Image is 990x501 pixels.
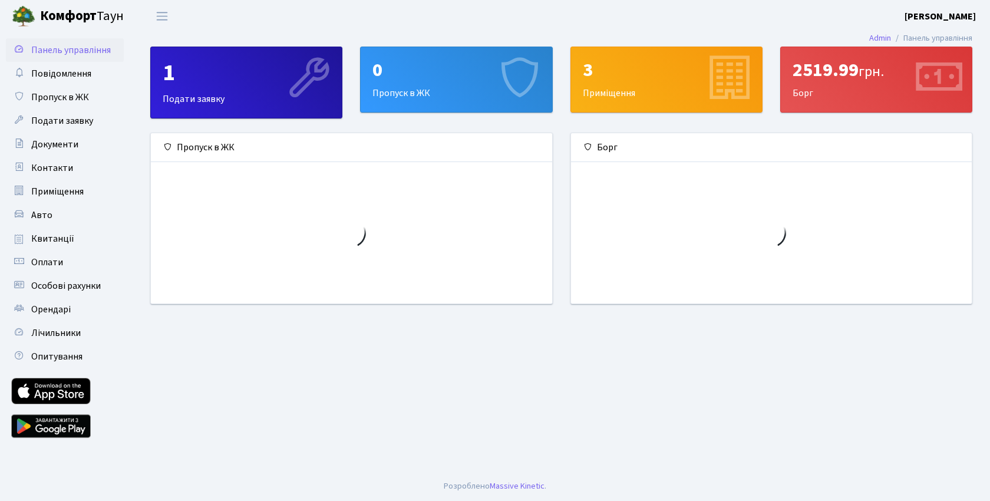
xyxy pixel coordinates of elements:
span: Приміщення [31,185,84,198]
a: Лічильники [6,321,124,345]
a: Документи [6,133,124,156]
span: Лічильники [31,327,81,340]
a: Орендарі [6,298,124,321]
a: Авто [6,203,124,227]
a: Квитанції [6,227,124,250]
a: 3Приміщення [570,47,763,113]
span: Документи [31,138,78,151]
div: Борг [781,47,972,112]
a: Пропуск в ЖК [6,85,124,109]
div: Борг [571,133,972,162]
a: 1Подати заявку [150,47,342,118]
a: Оплати [6,250,124,274]
span: Опитування [31,350,82,363]
div: 2519.99 [793,59,960,81]
span: Квитанції [31,232,74,245]
a: 0Пропуск в ЖК [360,47,552,113]
span: Повідомлення [31,67,91,80]
a: Контакти [6,156,124,180]
span: Особові рахунки [31,279,101,292]
b: Комфорт [40,6,97,25]
a: Панель управління [6,38,124,62]
div: 1 [163,59,330,87]
div: Пропуск в ЖК [361,47,552,112]
img: logo.png [12,5,35,28]
div: Розроблено . [444,480,546,493]
div: Подати заявку [151,47,342,118]
span: Подати заявку [31,114,93,127]
div: 3 [583,59,750,81]
span: грн. [859,61,884,82]
a: Приміщення [6,180,124,203]
button: Переключити навігацію [147,6,177,26]
b: [PERSON_NAME] [905,10,976,23]
span: Авто [31,209,52,222]
span: Таун [40,6,124,27]
span: Орендарі [31,303,71,316]
a: Повідомлення [6,62,124,85]
a: Опитування [6,345,124,368]
div: Приміщення [571,47,762,112]
div: Пропуск в ЖК [151,133,552,162]
a: Massive Kinetic [490,480,544,492]
div: 0 [372,59,540,81]
span: Контакти [31,161,73,174]
a: Особові рахунки [6,274,124,298]
nav: breadcrumb [852,26,990,51]
span: Оплати [31,256,63,269]
li: Панель управління [891,32,972,45]
a: Admin [869,32,891,44]
a: Подати заявку [6,109,124,133]
span: Панель управління [31,44,111,57]
span: Пропуск в ЖК [31,91,89,104]
a: [PERSON_NAME] [905,9,976,24]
